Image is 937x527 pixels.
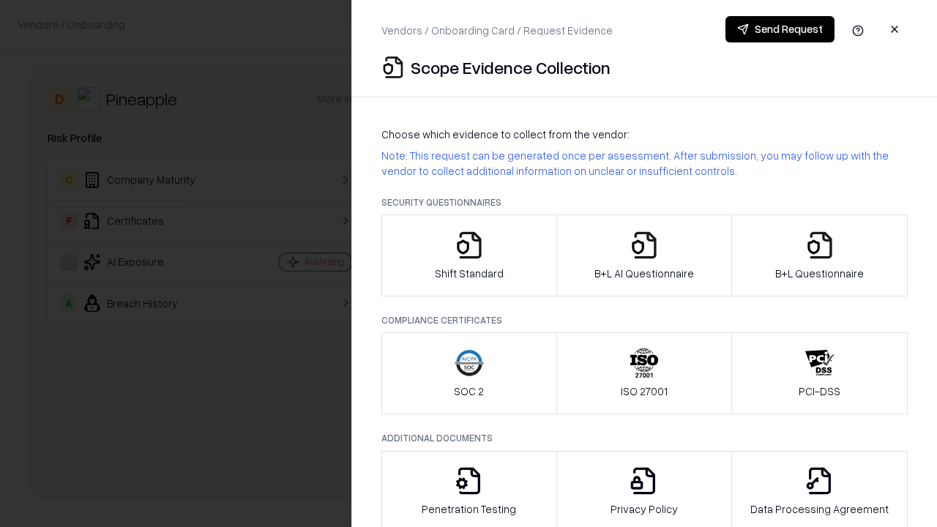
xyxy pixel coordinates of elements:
p: Shift Standard [435,266,504,281]
p: B+L AI Questionnaire [594,266,694,281]
p: Compliance Certificates [381,314,908,326]
p: Note: This request can be generated once per assessment. After submission, you may follow up with... [381,148,908,179]
p: Additional Documents [381,432,908,444]
button: ISO 27001 [556,332,733,414]
button: SOC 2 [381,332,557,414]
button: Send Request [725,16,835,42]
p: Vendors / Onboarding Card / Request Evidence [381,23,613,38]
p: Penetration Testing [422,501,516,517]
p: Security Questionnaires [381,196,908,209]
button: B+L AI Questionnaire [556,214,733,296]
p: Privacy Policy [611,501,678,517]
p: Choose which evidence to collect from the vendor: [381,127,908,142]
p: ISO 27001 [621,384,668,399]
p: Scope Evidence Collection [411,56,611,79]
button: B+L Questionnaire [731,214,908,296]
button: Shift Standard [381,214,557,296]
p: B+L Questionnaire [775,266,864,281]
p: PCI-DSS [799,384,840,399]
p: SOC 2 [454,384,484,399]
p: Data Processing Agreement [750,501,889,517]
button: PCI-DSS [731,332,908,414]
